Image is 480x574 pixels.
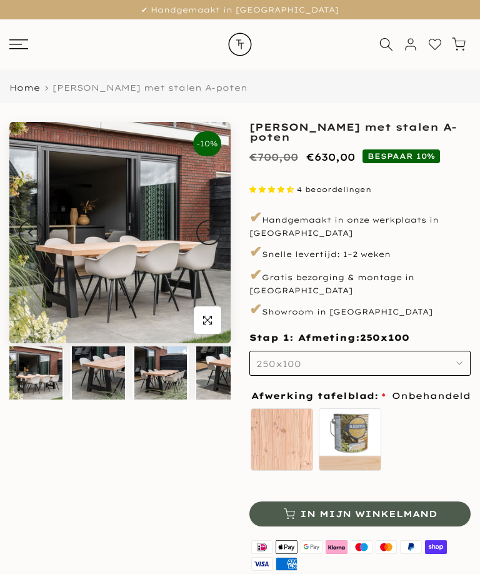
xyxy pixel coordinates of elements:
img: maestro [349,539,374,556]
img: paypal [399,539,424,556]
iframe: toggle-frame [1,510,64,573]
img: Tuintafel douglas met stalen A-poten zwart | Luca tuinstoel sand [9,346,62,400]
span: ✔ [249,265,262,284]
span: [PERSON_NAME] met stalen A-poten [52,83,247,93]
ins: €630,00 [306,148,355,166]
span: ✔ [249,300,262,318]
p: Showroom in [GEOGRAPHIC_DATA] [249,299,471,320]
span: ✔ [249,242,262,261]
img: visa [249,556,274,573]
img: google pay [299,539,324,556]
button: Next [196,220,221,245]
p: ✔ Handgemaakt in [GEOGRAPHIC_DATA] [16,3,464,17]
p: Gratis bezorging & montage in [GEOGRAPHIC_DATA] [249,264,471,296]
button: Previous [19,220,44,245]
span: ✔ [249,208,262,226]
span: 250x100 [360,332,409,345]
del: €700,00 [249,151,298,163]
span: 250x100 [256,358,301,370]
h1: [PERSON_NAME] met stalen A-poten [249,122,471,142]
img: Tuintafel douglas met stalen A-poten zwart voorkant [134,346,187,400]
span: Afwerking tafelblad: [251,391,386,400]
button: 250x100 [249,351,471,376]
a: Home [9,84,40,92]
span: 4 beoordelingen [297,185,371,194]
img: trend-table [218,19,262,69]
p: Snelle levertijd: 1–2 weken [249,241,471,263]
span: BESPAAR 10% [362,149,440,163]
img: ideal [249,539,274,556]
img: apple pay [274,539,299,556]
span: Stap 1: Afmeting: [249,332,409,343]
img: shopify pay [424,539,449,556]
img: klarna [324,539,349,556]
span: In mijn winkelmand [300,510,437,518]
img: master [374,539,399,556]
p: Handgemaakt in onze werkplaats in [GEOGRAPHIC_DATA] [249,207,471,238]
img: american express [274,556,299,573]
span: 4.50 stars [249,185,297,194]
span: Onbehandeld [392,388,471,404]
button: In mijn winkelmand [249,501,471,526]
img: Tuintafel douglas met stalen A-poten zwart | Luca tuinstoel sand [9,122,231,343]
